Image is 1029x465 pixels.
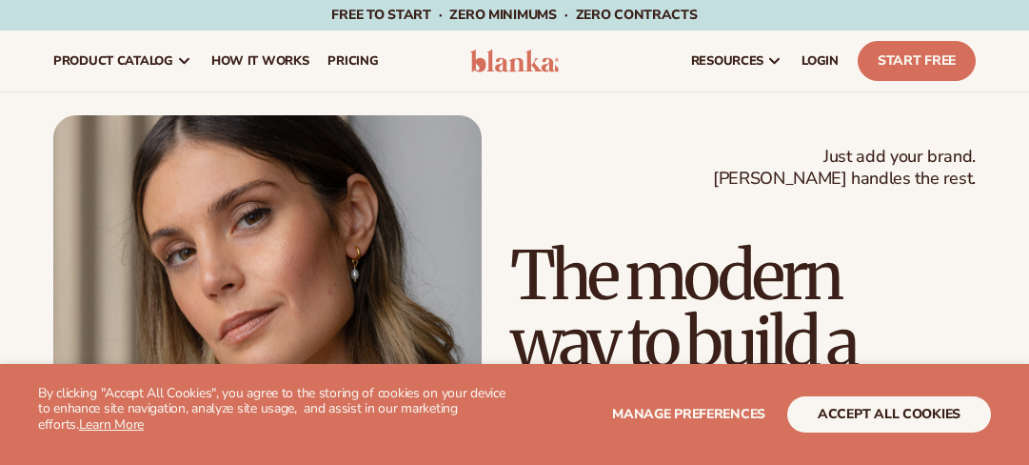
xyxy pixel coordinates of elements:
[792,30,848,91] a: LOGIN
[211,53,309,69] span: How It Works
[787,396,991,433] button: accept all cookies
[331,6,697,24] span: Free to start · ZERO minimums · ZERO contracts
[44,30,202,91] a: product catalog
[38,386,515,434] p: By clicking "Accept All Cookies", you agree to the storing of cookies on your device to enhance s...
[858,41,976,81] a: Start Free
[470,50,559,72] img: logo
[612,405,765,423] span: Manage preferences
[682,30,792,91] a: resources
[327,53,378,69] span: pricing
[510,242,976,442] h1: The modern way to build a brand
[691,53,763,69] span: resources
[713,146,976,191] span: Just add your brand. [PERSON_NAME] handles the rest.
[79,415,144,434] a: Learn More
[202,30,319,91] a: How It Works
[801,53,839,69] span: LOGIN
[318,30,387,91] a: pricing
[53,53,173,69] span: product catalog
[612,396,765,433] button: Manage preferences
